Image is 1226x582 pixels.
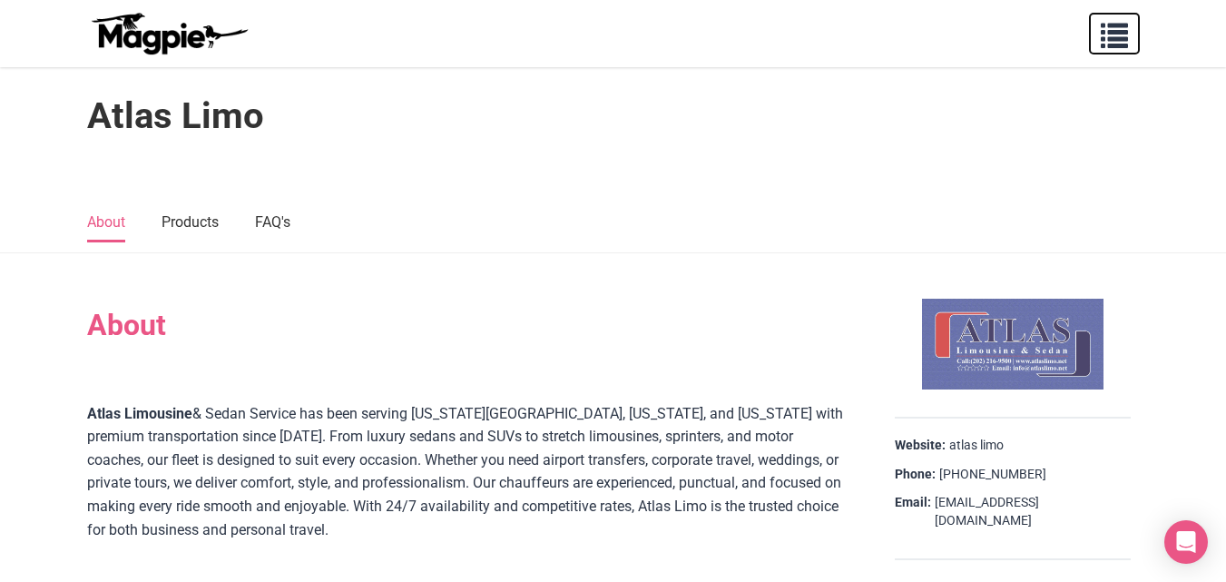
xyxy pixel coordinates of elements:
[935,494,1131,529] a: [EMAIL_ADDRESS][DOMAIN_NAME]
[1164,520,1208,564] div: Open Intercom Messenger
[895,494,931,512] strong: Email:
[949,437,1004,455] a: atlas limo
[895,466,1131,484] div: [PHONE_NUMBER]
[162,204,219,242] a: Products
[87,12,250,55] img: logo-ab69f6fb50320c5b225c76a69d11143b.png
[87,405,192,422] a: Atlas Limousine
[87,204,125,242] a: About
[895,437,946,455] strong: Website:
[895,466,936,484] strong: Phone:
[87,308,849,342] h2: About
[922,299,1103,390] img: Atlas Limo logo
[255,204,290,242] a: FAQ's
[87,94,264,138] h1: Atlas Limo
